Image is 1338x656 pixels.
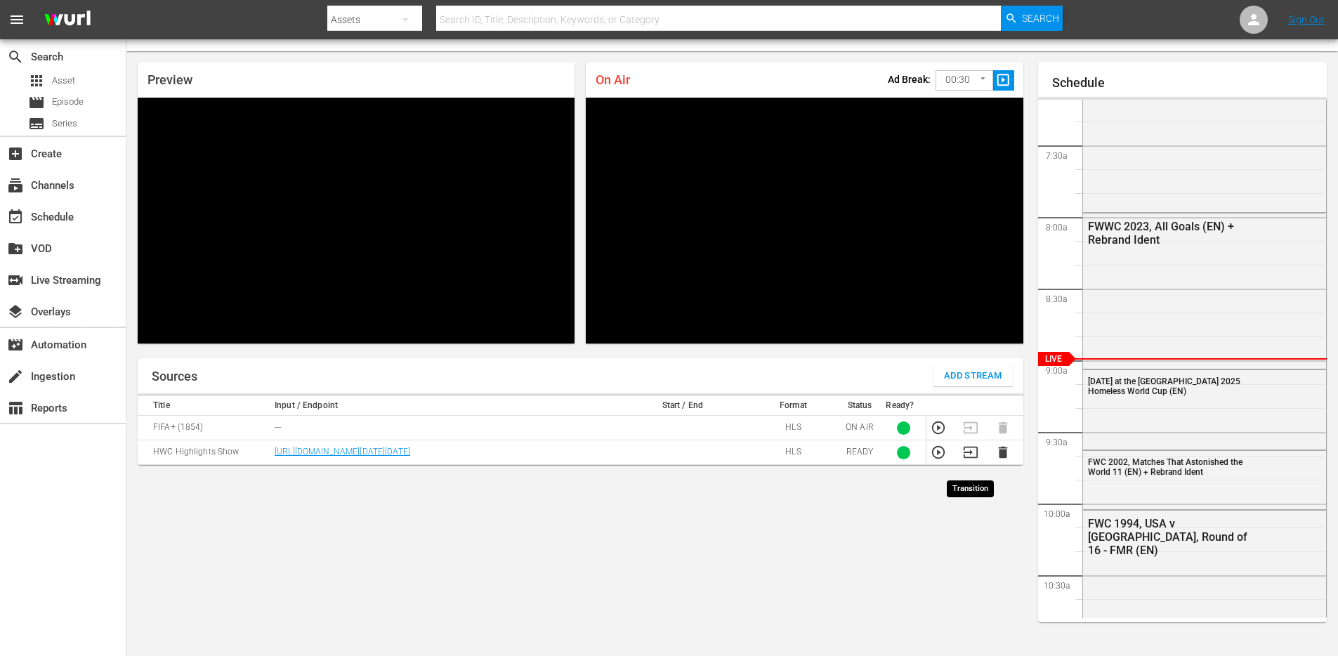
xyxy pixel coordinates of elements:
[995,445,1011,460] button: Delete
[7,303,24,320] span: Overlays
[936,67,993,93] div: 00:30
[749,440,837,465] td: HLS
[275,447,410,457] a: [URL][DOMAIN_NAME][DATE][DATE]
[52,117,77,131] span: Series
[1022,6,1059,31] span: Search
[7,400,24,416] span: Reports
[7,272,24,289] span: Live Streaming
[34,4,101,37] img: ans4CAIJ8jUAAAAAAAAAAAAAAAAAAAAAAAAgQb4GAAAAAAAAAAAAAAAAAAAAAAAAJMjXAAAAAAAAAAAAAAAAAAAAAAAAgAT5G...
[8,11,25,28] span: menu
[7,240,24,257] span: VOD
[1088,220,1257,247] div: FWWC 2023, All Goals (EN) + Rebrand Ident
[944,368,1002,384] span: Add Stream
[837,416,881,440] td: ON AIR
[7,177,24,194] span: Channels
[1001,6,1063,31] button: Search
[138,396,270,416] th: Title
[138,416,270,440] td: FIFA+ (1854)
[749,396,837,416] th: Format
[881,396,926,416] th: Ready?
[1088,376,1240,396] span: [DATE] at the [GEOGRAPHIC_DATA] 2025 Homeless World Cup (EN)
[1288,14,1325,25] a: Sign Out
[1052,76,1327,90] h1: Schedule
[52,74,75,88] span: Asset
[7,48,24,65] span: Search
[616,396,749,416] th: Start / End
[28,94,45,111] span: Episode
[749,416,837,440] td: HLS
[1088,457,1242,477] span: FWC 2002, Matches That Astonished the World 11 (EN) + Rebrand Ident
[7,209,24,225] span: Schedule
[147,72,192,87] span: Preview
[270,396,616,416] th: Input / Endpoint
[933,365,1013,386] button: Add Stream
[837,440,881,465] td: READY
[7,336,24,353] span: Automation
[28,115,45,132] span: Series
[995,72,1011,88] span: slideshow_sharp
[888,74,931,85] p: Ad Break:
[7,145,24,162] span: Create
[52,95,84,109] span: Episode
[270,416,616,440] td: ---
[28,72,45,89] span: Asset
[1088,517,1257,557] div: FWC 1994, USA v [GEOGRAPHIC_DATA], Round of 16 - FMR (EN)
[7,368,24,385] span: Ingestion
[586,98,1023,343] div: Video Player
[138,98,575,343] div: Video Player
[596,72,630,87] span: On Air
[931,420,946,435] button: Preview Stream
[837,396,881,416] th: Status
[138,440,270,465] td: HWC Highlights Show
[152,369,197,383] h1: Sources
